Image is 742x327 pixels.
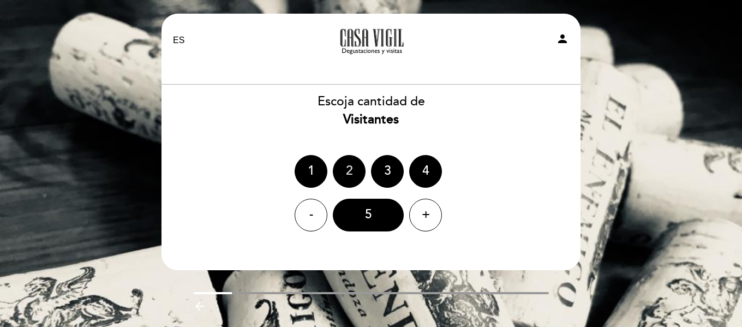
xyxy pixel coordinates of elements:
div: + [409,199,442,231]
button: person [556,32,569,49]
div: 2 [333,155,366,188]
div: - [295,199,327,231]
div: 5 [333,199,404,231]
div: 1 [295,155,327,188]
i: arrow_backward [193,300,206,313]
i: person [556,32,569,45]
a: Casa Vigil - SÓLO Visitas y Degustaciones [303,26,439,56]
b: Visitantes [343,112,399,127]
div: Escoja cantidad de [161,93,581,129]
div: 4 [409,155,442,188]
div: 3 [371,155,404,188]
